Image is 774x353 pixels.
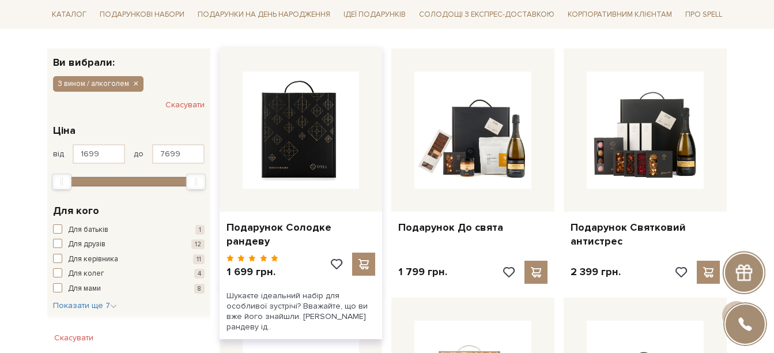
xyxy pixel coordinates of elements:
[53,203,99,219] span: Для кого
[47,6,91,24] span: Каталог
[47,48,210,67] div: Ви вибрали:
[134,149,144,159] span: до
[52,174,71,190] div: Min
[68,283,101,295] span: Для мами
[339,6,410,24] span: Ідеї подарунків
[53,76,144,91] button: З вином / алкоголем
[53,224,205,236] button: Для батьків 1
[243,72,360,189] img: Подарунок Солодке рандеву
[152,144,205,164] input: Ціна
[53,254,205,265] button: Для керівника 11
[95,6,189,24] span: Подарункові набори
[681,6,727,24] span: Про Spell
[53,239,205,250] button: Для друзів 12
[53,283,205,295] button: Для мами 8
[226,221,376,248] a: Подарунок Солодке рандеву
[53,300,117,311] button: Показати ще 7
[571,265,621,279] p: 2 399 грн.
[165,96,205,114] button: Скасувати
[58,78,129,89] span: З вином / алкоголем
[571,221,720,248] a: Подарунок Святковий антистрес
[193,6,335,24] span: Подарунки на День народження
[186,174,206,190] div: Max
[194,269,205,279] span: 4
[53,123,75,138] span: Ціна
[53,149,64,159] span: від
[563,5,677,24] a: Корпоративним клієнтам
[398,221,548,234] a: Подарунок До свята
[68,224,108,236] span: Для батьків
[68,254,118,265] span: Для керівника
[53,268,205,280] button: Для колег 4
[73,144,125,164] input: Ціна
[226,265,279,279] p: 1 699 грн.
[47,329,100,347] button: Скасувати
[195,225,205,235] span: 1
[414,5,559,24] a: Солодощі з експрес-доставкою
[191,239,205,249] span: 12
[194,284,205,294] span: 8
[398,265,447,279] p: 1 799 грн.
[193,254,205,264] span: 11
[53,301,117,310] span: Показати ще 7
[68,239,105,250] span: Для друзів
[220,284,383,340] div: Шукаєте ідеальний набір для особливої зустрічі? Вважайте, що ви вже його знайшли. [PERSON_NAME] р...
[68,268,104,280] span: Для колег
